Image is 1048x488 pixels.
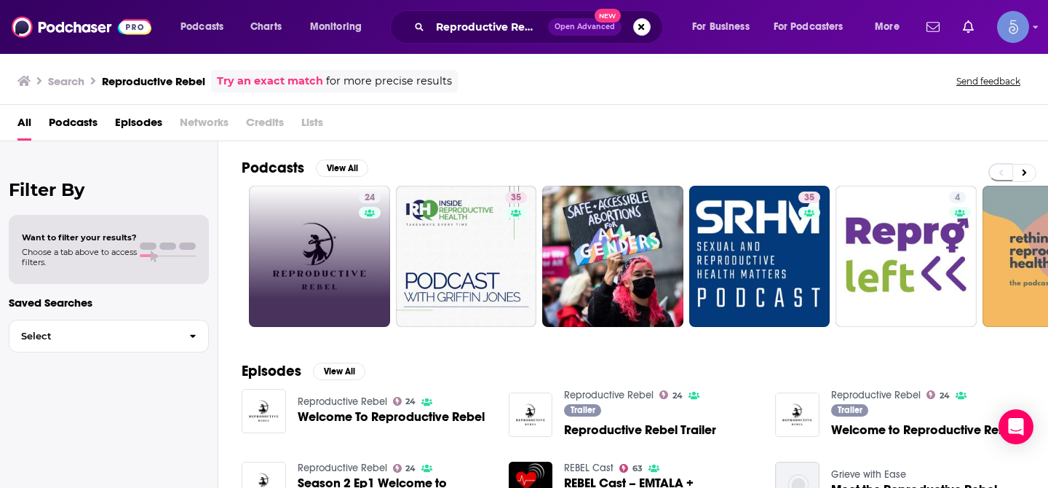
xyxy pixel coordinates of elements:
[316,160,368,177] button: View All
[774,17,843,37] span: For Podcasters
[692,17,750,37] span: For Business
[246,111,284,141] span: Credits
[632,465,643,472] span: 63
[242,389,286,433] img: Welcome To Reproductive Rebel
[689,186,830,327] a: 35
[298,411,485,423] a: Welcome To Reproductive Rebel
[940,393,950,399] span: 24
[505,192,527,203] a: 35
[102,74,205,88] h3: Reproductive Rebel
[217,73,323,90] a: Try an exact match
[571,406,595,414] span: Trailer
[619,464,643,473] a: 63
[672,393,683,399] span: 24
[509,393,553,437] img: Reproductive Rebel Trailer
[955,191,960,205] span: 4
[430,15,548,39] input: Search podcasts, credits, & more...
[511,191,521,205] span: 35
[115,111,162,141] a: Episodes
[180,17,223,37] span: Podcasts
[997,11,1029,43] button: Show profile menu
[921,15,945,39] a: Show notifications dropdown
[301,111,323,141] span: Lists
[831,468,906,481] a: Grieve with Ease
[326,73,452,90] span: for more precise results
[49,111,98,141] a: Podcasts
[999,409,1033,444] div: Open Intercom Messenger
[997,11,1029,43] img: User Profile
[242,362,301,380] h2: Episodes
[242,159,304,177] h2: Podcasts
[242,362,365,380] a: EpisodesView All
[313,363,365,380] button: View All
[241,15,290,39] a: Charts
[564,462,614,474] a: REBEL Cast
[9,296,209,310] p: Saved Searches
[242,159,368,177] a: PodcastsView All
[405,465,416,472] span: 24
[804,191,814,205] span: 35
[298,462,387,474] a: Reproductive Rebel
[875,17,900,37] span: More
[835,186,977,327] a: 4
[775,393,819,437] img: Welcome to Reproductive Rebel
[949,192,966,203] a: 4
[865,15,918,39] button: open menu
[22,247,137,267] span: Choose a tab above to access filters.
[682,15,768,39] button: open menu
[48,74,84,88] h3: Search
[952,75,1025,87] button: Send feedback
[170,15,242,39] button: open menu
[22,232,137,243] span: Want to filter your results?
[359,192,381,203] a: 24
[997,11,1029,43] span: Logged in as Spiral5-G1
[798,192,820,203] a: 35
[9,320,209,353] button: Select
[393,397,416,406] a: 24
[9,331,178,341] span: Select
[555,23,615,31] span: Open Advanced
[548,18,622,36] button: Open AdvancedNew
[405,398,416,405] span: 24
[764,15,865,39] button: open menu
[831,389,921,401] a: Reproductive Rebel
[393,464,416,473] a: 24
[838,406,862,414] span: Trailer
[659,390,683,399] a: 24
[9,179,209,200] h2: Filter By
[17,111,31,141] a: All
[12,13,151,41] img: Podchaser - Follow, Share and Rate Podcasts
[180,111,229,141] span: Networks
[298,395,387,408] a: Reproductive Rebel
[831,424,1017,436] a: Welcome to Reproductive Rebel
[249,186,390,327] a: 24
[404,10,677,44] div: Search podcasts, credits, & more...
[564,389,654,401] a: Reproductive Rebel
[957,15,980,39] a: Show notifications dropdown
[250,17,282,37] span: Charts
[365,191,375,205] span: 24
[300,15,381,39] button: open menu
[310,17,362,37] span: Monitoring
[595,9,621,23] span: New
[926,390,950,399] a: 24
[396,186,537,327] a: 35
[564,424,716,436] a: Reproductive Rebel Trailer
